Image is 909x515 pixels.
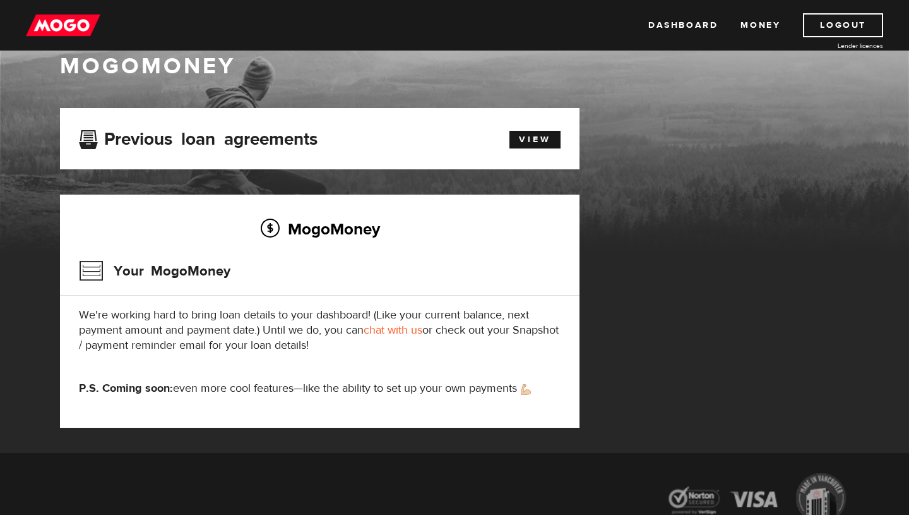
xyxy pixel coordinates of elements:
[79,129,318,145] h3: Previous loan agreements
[26,13,100,37] img: mogo_logo-11ee424be714fa7cbb0f0f49df9e16ec.png
[79,255,230,288] h3: Your MogoMoney
[79,381,561,396] p: even more cool features—like the ability to set up your own payments
[60,53,849,80] h1: MogoMoney
[79,215,561,242] h2: MogoMoney
[740,13,780,37] a: Money
[803,13,883,37] a: Logout
[79,381,173,396] strong: P.S. Coming soon:
[788,41,883,51] a: Lender licences
[364,323,422,337] a: chat with us
[656,221,909,515] iframe: LiveChat chat widget
[521,384,531,395] img: strong arm emoji
[79,308,561,353] p: We're working hard to bring loan details to your dashboard! (Like your current balance, next paym...
[509,131,561,148] a: View
[648,13,718,37] a: Dashboard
